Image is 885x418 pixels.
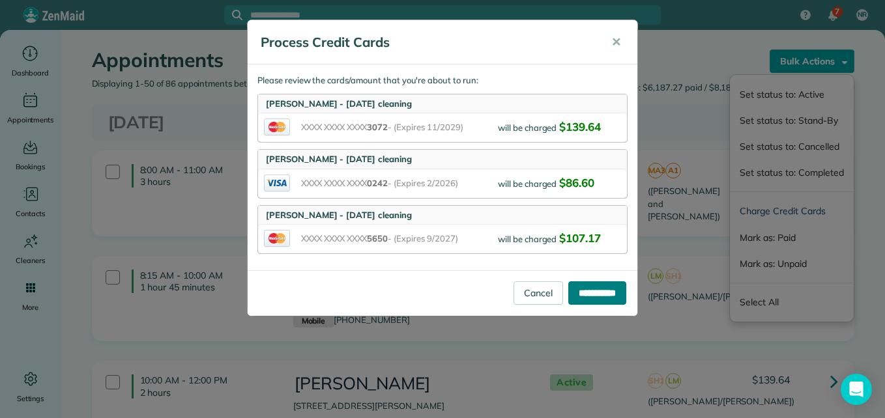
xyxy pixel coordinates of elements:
[258,150,627,169] div: [PERSON_NAME] - [DATE] cleaning
[301,232,498,245] span: XXXX XXXX XXXX - (Expires 9/2027)
[498,174,622,193] div: will be charged
[498,118,622,137] div: will be charged
[248,64,637,270] div: Please review the cards/amount that you're about to run:
[514,281,563,305] a: Cancel
[611,35,621,49] span: ✕
[367,122,388,132] span: 3072
[559,176,594,189] span: $86.60
[841,374,872,405] div: Open Intercom Messenger
[261,33,593,51] h5: Process Credit Cards
[559,120,601,133] span: $139.64
[367,178,388,188] span: 0242
[301,121,498,134] span: XXXX XXXX XXXX - (Expires 11/2029)
[301,177,498,190] span: XXXX XXXX XXXX - (Expires 2/2026)
[367,233,388,244] span: 5650
[258,94,627,114] div: [PERSON_NAME] - [DATE] cleaning
[498,230,622,248] div: will be charged
[559,231,601,245] span: $107.17
[258,206,627,225] div: [PERSON_NAME] - [DATE] cleaning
